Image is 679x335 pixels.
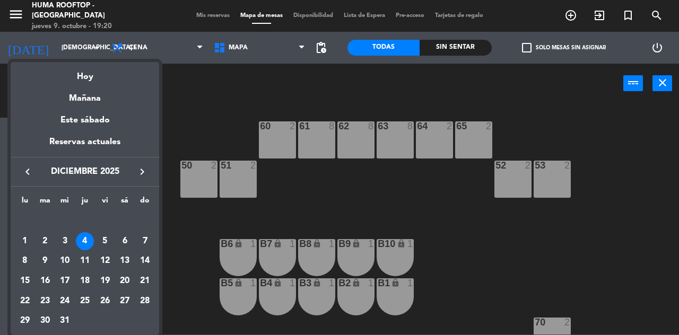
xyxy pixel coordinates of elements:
[75,231,95,251] td: 4 de diciembre de 2025
[15,291,35,311] td: 22 de diciembre de 2025
[116,232,134,250] div: 6
[15,211,155,231] td: DIC.
[16,292,34,310] div: 22
[75,291,95,311] td: 25 de diciembre de 2025
[16,232,34,250] div: 1
[115,291,135,311] td: 27 de diciembre de 2025
[15,195,35,211] th: lunes
[36,292,54,310] div: 23
[11,135,159,157] div: Reservas actuales
[16,252,34,270] div: 8
[135,231,155,251] td: 7 de diciembre de 2025
[56,312,74,330] div: 31
[18,165,37,179] button: keyboard_arrow_left
[115,231,135,251] td: 6 de diciembre de 2025
[136,252,154,270] div: 14
[11,105,159,135] div: Este sábado
[136,292,154,310] div: 28
[16,272,34,290] div: 15
[55,311,75,331] td: 31 de diciembre de 2025
[55,251,75,271] td: 10 de diciembre de 2025
[95,251,115,271] td: 12 de diciembre de 2025
[76,272,94,290] div: 18
[95,231,115,251] td: 5 de diciembre de 2025
[136,232,154,250] div: 7
[96,252,114,270] div: 12
[115,271,135,291] td: 20 de diciembre de 2025
[95,195,115,211] th: viernes
[136,272,154,290] div: 21
[115,195,135,211] th: sábado
[56,232,74,250] div: 3
[115,251,135,271] td: 13 de diciembre de 2025
[135,271,155,291] td: 21 de diciembre de 2025
[15,271,35,291] td: 15 de diciembre de 2025
[95,271,115,291] td: 19 de diciembre de 2025
[133,165,152,179] button: keyboard_arrow_right
[96,232,114,250] div: 5
[21,165,34,178] i: keyboard_arrow_left
[135,291,155,311] td: 28 de diciembre de 2025
[35,231,55,251] td: 2 de diciembre de 2025
[56,292,74,310] div: 24
[35,271,55,291] td: 16 de diciembre de 2025
[35,195,55,211] th: martes
[75,195,95,211] th: jueves
[55,291,75,311] td: 24 de diciembre de 2025
[36,312,54,330] div: 30
[36,272,54,290] div: 16
[15,311,35,331] td: 29 de diciembre de 2025
[135,251,155,271] td: 14 de diciembre de 2025
[116,292,134,310] div: 27
[136,165,149,178] i: keyboard_arrow_right
[95,291,115,311] td: 26 de diciembre de 2025
[116,272,134,290] div: 20
[11,62,159,84] div: Hoy
[35,291,55,311] td: 23 de diciembre de 2025
[36,232,54,250] div: 2
[35,251,55,271] td: 9 de diciembre de 2025
[76,232,94,250] div: 4
[11,84,159,105] div: Mañana
[37,165,133,179] span: diciembre 2025
[75,271,95,291] td: 18 de diciembre de 2025
[55,271,75,291] td: 17 de diciembre de 2025
[56,272,74,290] div: 17
[36,252,54,270] div: 9
[76,252,94,270] div: 11
[55,231,75,251] td: 3 de diciembre de 2025
[15,251,35,271] td: 8 de diciembre de 2025
[56,252,74,270] div: 10
[76,292,94,310] div: 25
[15,231,35,251] td: 1 de diciembre de 2025
[116,252,134,270] div: 13
[55,195,75,211] th: miércoles
[135,195,155,211] th: domingo
[16,312,34,330] div: 29
[96,272,114,290] div: 19
[96,292,114,310] div: 26
[75,251,95,271] td: 11 de diciembre de 2025
[35,311,55,331] td: 30 de diciembre de 2025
